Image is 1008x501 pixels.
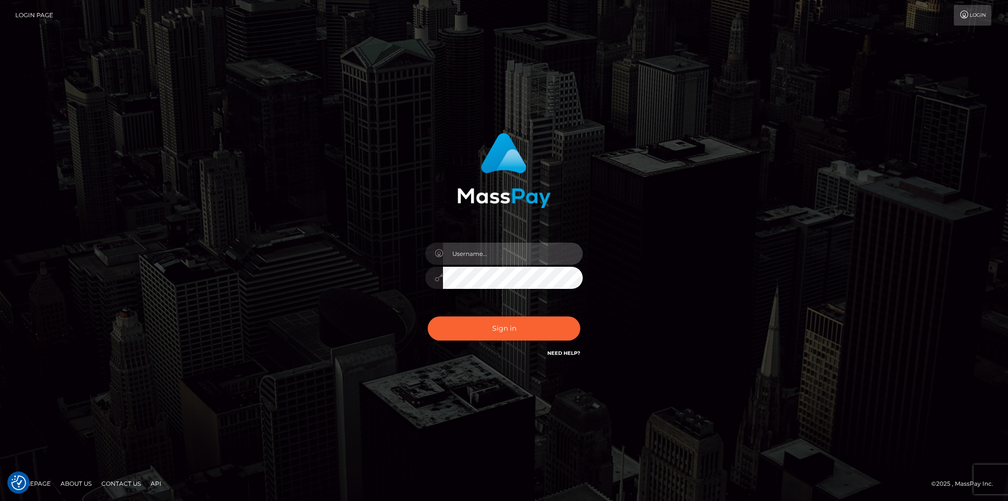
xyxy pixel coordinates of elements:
[147,476,165,491] a: API
[457,133,551,208] img: MassPay Login
[428,316,580,341] button: Sign in
[15,5,53,26] a: Login Page
[11,476,55,491] a: Homepage
[931,478,1001,489] div: © 2025 , MassPay Inc.
[11,475,26,490] button: Consent Preferences
[547,350,580,356] a: Need Help?
[11,475,26,490] img: Revisit consent button
[57,476,95,491] a: About Us
[443,243,583,265] input: Username...
[97,476,145,491] a: Contact Us
[954,5,991,26] a: Login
